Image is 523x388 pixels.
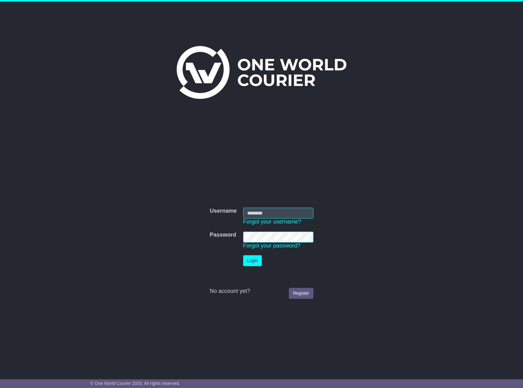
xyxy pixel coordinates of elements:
[210,232,236,238] label: Password
[210,288,313,295] div: No account yet?
[243,242,300,249] a: Forgot your password?
[90,381,180,386] span: © One World Courier 2025. All rights reserved.
[210,208,237,215] label: Username
[289,288,313,299] a: Register
[243,255,262,266] button: Login
[177,46,346,99] img: One World
[243,219,301,225] a: Forgot your username?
